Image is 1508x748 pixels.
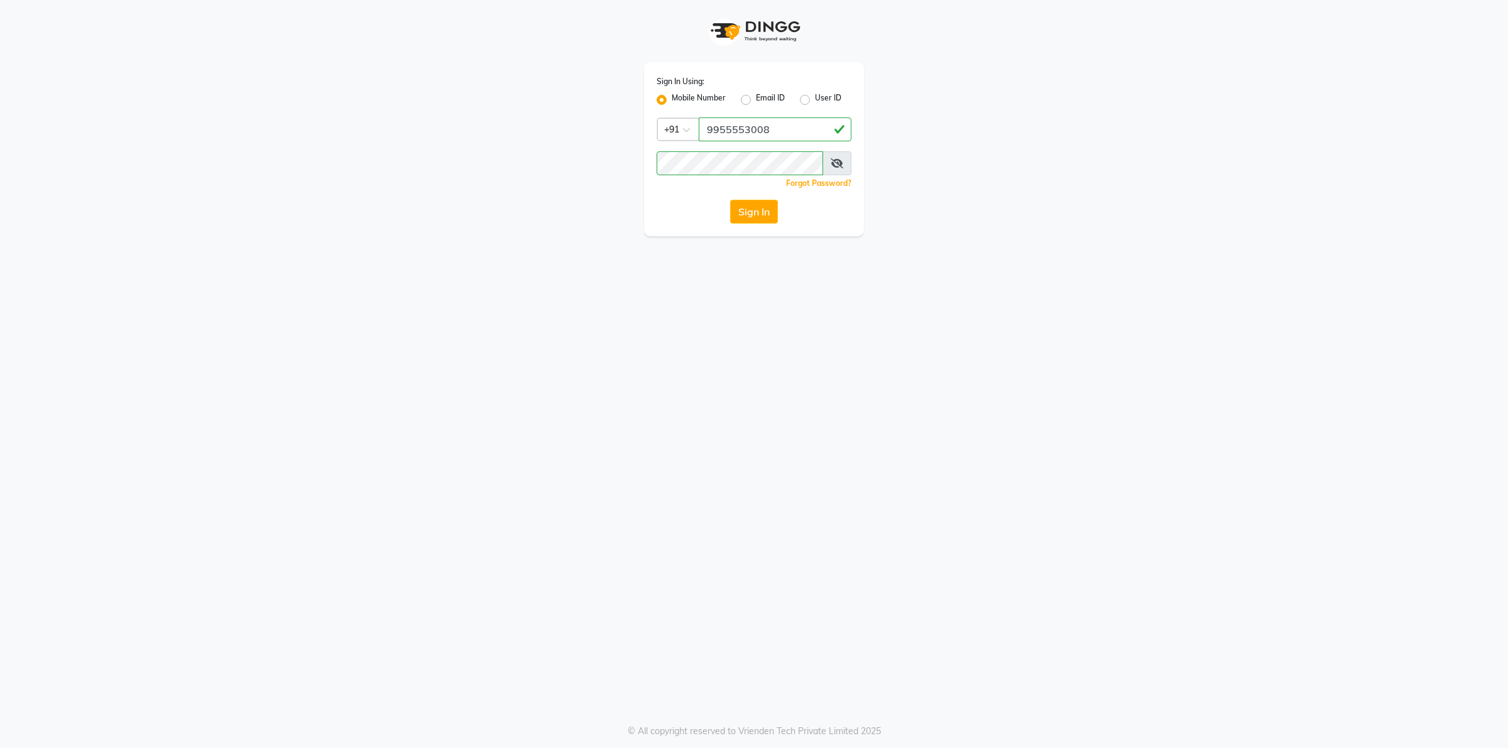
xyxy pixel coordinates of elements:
label: User ID [815,92,841,107]
a: Forgot Password? [786,178,851,188]
img: logo1.svg [704,13,804,50]
button: Sign In [730,200,778,224]
label: Email ID [756,92,785,107]
input: Username [657,151,823,175]
input: Username [699,117,851,141]
label: Mobile Number [672,92,726,107]
label: Sign In Using: [657,76,704,87]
